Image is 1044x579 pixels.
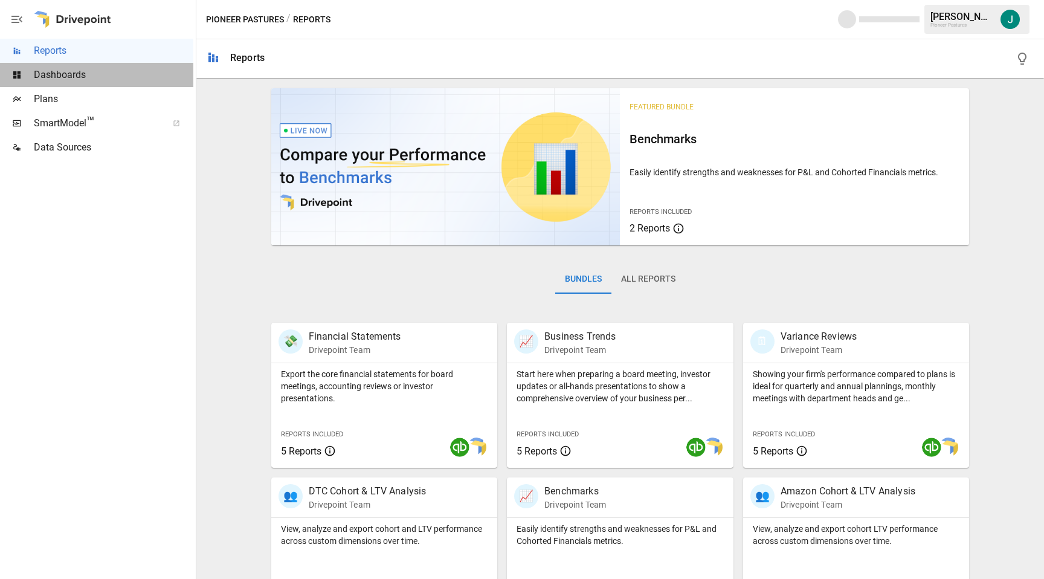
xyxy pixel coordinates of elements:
[630,208,692,216] span: Reports Included
[930,11,993,22] div: [PERSON_NAME]
[686,438,706,457] img: quickbooks
[753,523,960,547] p: View, analyze and export cohort LTV performance across custom dimensions over time.
[781,484,915,499] p: Amazon Cohort & LTV Analysis
[930,22,993,28] div: Pioneer Pastures
[517,445,557,457] span: 5 Reports
[517,430,579,438] span: Reports Included
[517,368,724,404] p: Start here when preparing a board meeting, investor updates or all-hands presentations to show a ...
[630,103,694,111] span: Featured Bundle
[750,484,775,508] div: 👥
[939,438,958,457] img: smart model
[555,265,611,294] button: Bundles
[514,329,538,354] div: 📈
[514,484,538,508] div: 📈
[753,368,960,404] p: Showing your firm's performance compared to plans is ideal for quarterly and annual plannings, mo...
[34,92,193,106] span: Plans
[781,344,857,356] p: Drivepoint Team
[630,129,959,149] h6: Benchmarks
[781,499,915,511] p: Drivepoint Team
[34,116,159,131] span: SmartModel
[271,88,620,245] img: video thumbnail
[279,329,303,354] div: 💸
[206,12,284,27] button: Pioneer Pastures
[630,166,959,178] p: Easily identify strengths and weaknesses for P&L and Cohorted Financials metrics.
[281,523,488,547] p: View, analyze and export cohort and LTV performance across custom dimensions over time.
[611,265,685,294] button: All Reports
[281,445,321,457] span: 5 Reports
[703,438,723,457] img: smart model
[544,484,606,499] p: Benchmarks
[230,52,265,63] div: Reports
[467,438,486,457] img: smart model
[34,140,193,155] span: Data Sources
[309,329,401,344] p: Financial Statements
[279,484,303,508] div: 👥
[450,438,469,457] img: quickbooks
[281,368,488,404] p: Export the core financial statements for board meetings, accounting reviews or investor presentat...
[753,430,815,438] span: Reports Included
[544,329,616,344] p: Business Trends
[309,344,401,356] p: Drivepoint Team
[630,222,670,234] span: 2 Reports
[544,344,616,356] p: Drivepoint Team
[922,438,941,457] img: quickbooks
[309,484,427,499] p: DTC Cohort & LTV Analysis
[286,12,291,27] div: /
[993,2,1027,36] button: Jacob Brighton
[309,499,427,511] p: Drivepoint Team
[753,445,793,457] span: 5 Reports
[544,499,606,511] p: Drivepoint Team
[281,430,343,438] span: Reports Included
[1000,10,1020,29] img: Jacob Brighton
[34,44,193,58] span: Reports
[86,114,95,129] span: ™
[750,329,775,354] div: 🗓
[781,329,857,344] p: Variance Reviews
[34,68,193,82] span: Dashboards
[517,523,724,547] p: Easily identify strengths and weaknesses for P&L and Cohorted Financials metrics.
